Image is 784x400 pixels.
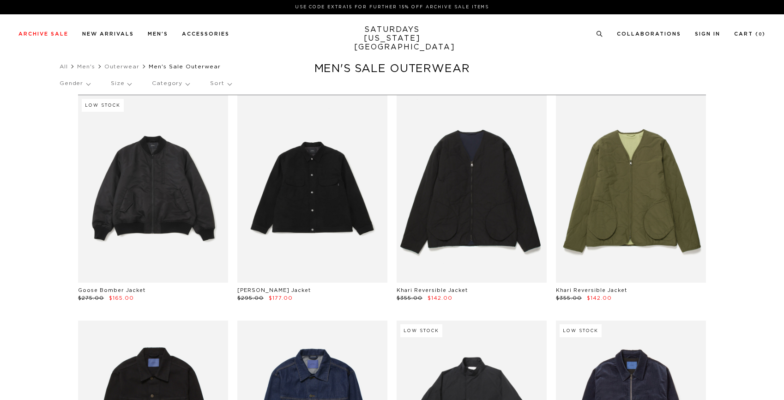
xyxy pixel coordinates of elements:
[77,64,95,69] a: Men's
[182,31,229,36] a: Accessories
[149,64,221,69] span: Men's Sale Outerwear
[210,73,231,94] p: Sort
[148,31,168,36] a: Men's
[237,296,264,301] span: $295.00
[617,31,681,36] a: Collaborations
[111,73,131,94] p: Size
[78,296,104,301] span: $275.00
[269,296,293,301] span: $177.00
[237,288,311,293] a: [PERSON_NAME] Jacket
[556,288,627,293] a: Khari Reversible Jacket
[82,99,124,112] div: Low Stock
[587,296,612,301] span: $142.00
[78,288,145,293] a: Goose Bomber Jacket
[109,296,134,301] span: $165.00
[734,31,766,36] a: Cart (0)
[152,73,189,94] p: Category
[82,31,134,36] a: New Arrivals
[18,31,68,36] a: Archive Sale
[60,73,90,94] p: Gender
[428,296,452,301] span: $142.00
[104,64,139,69] a: Outerwear
[22,4,762,11] p: Use Code EXTRA15 for Further 15% Off Archive Sale Items
[397,288,468,293] a: Khari Reversible Jacket
[556,296,582,301] span: $355.00
[759,32,762,36] small: 0
[397,296,422,301] span: $355.00
[400,324,442,337] div: Low Stock
[695,31,720,36] a: Sign In
[60,64,68,69] a: All
[560,324,602,337] div: Low Stock
[354,25,430,52] a: SATURDAYS[US_STATE][GEOGRAPHIC_DATA]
